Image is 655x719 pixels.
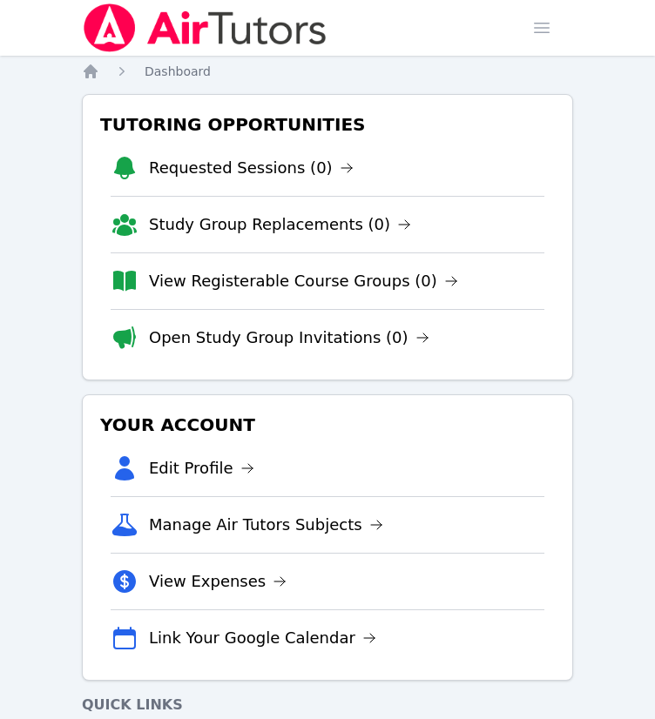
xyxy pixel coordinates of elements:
img: Air Tutors [82,3,328,52]
a: Requested Sessions (0) [149,156,354,180]
h4: Quick Links [82,695,573,716]
a: View Expenses [149,569,287,594]
nav: Breadcrumb [82,63,573,80]
a: Manage Air Tutors Subjects [149,513,383,537]
a: Link Your Google Calendar [149,626,376,650]
a: Edit Profile [149,456,254,480]
a: Dashboard [145,63,211,80]
h3: Your Account [97,409,558,440]
a: Open Study Group Invitations (0) [149,326,429,350]
a: View Registerable Course Groups (0) [149,269,458,293]
span: Dashboard [145,64,211,78]
a: Study Group Replacements (0) [149,212,411,237]
h3: Tutoring Opportunities [97,109,558,140]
